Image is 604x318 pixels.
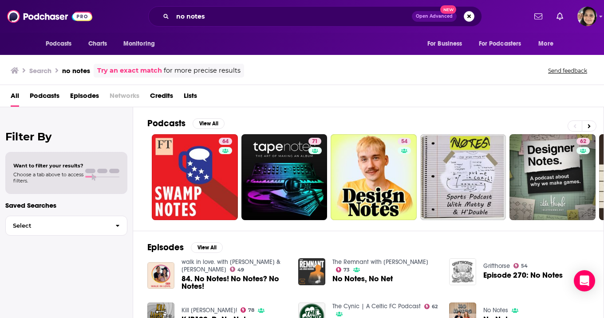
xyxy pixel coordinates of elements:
[580,137,586,146] span: 62
[332,258,428,266] a: The Remnant with Jonah Goldberg
[46,38,72,50] span: Podcasts
[545,67,590,74] button: Send feedback
[150,89,173,107] a: Credits
[473,35,534,52] button: open menu
[483,271,563,279] a: Episode 270: No Notes
[193,118,225,129] button: View All
[336,267,350,272] a: 73
[182,306,237,314] a: Kill James Bond!
[440,5,456,14] span: New
[182,258,280,273] a: walk in love. with Brooke & T.J. Mousetis
[123,38,155,50] span: Monitoring
[147,118,225,129] a: PodcastsView All
[416,14,453,19] span: Open Advanced
[483,306,508,314] a: No Notes
[577,7,597,26] button: Show profile menu
[182,275,288,290] a: 84. No Notes! No Notes? No Notes!
[164,66,241,76] span: for more precise results
[248,308,254,312] span: 78
[424,304,438,309] a: 62
[13,163,83,169] span: Want to filter your results?
[147,118,186,129] h2: Podcasts
[117,35,166,52] button: open menu
[513,263,528,268] a: 54
[6,223,108,229] span: Select
[184,89,197,107] a: Lists
[29,66,51,75] h3: Search
[398,138,411,145] a: 54
[401,137,407,146] span: 54
[222,137,229,146] span: 64
[577,7,597,26] span: Logged in as shelbyjanner
[97,66,162,76] a: Try an exact match
[538,38,553,50] span: More
[191,242,223,253] button: View All
[5,201,127,209] p: Saved Searches
[332,302,421,310] a: The Cynic | A Celtic FC Podcast
[421,35,474,52] button: open menu
[574,270,595,291] div: Open Intercom Messenger
[83,35,113,52] a: Charts
[30,89,59,107] a: Podcasts
[62,66,90,75] h3: no notes
[577,7,597,26] img: User Profile
[237,268,244,272] span: 49
[5,130,127,143] h2: Filter By
[147,242,184,253] h2: Episodes
[241,134,328,220] a: 71
[343,268,350,272] span: 73
[147,262,174,289] img: 84. No Notes! No Notes? No Notes!
[331,134,417,220] a: 54
[7,8,92,25] img: Podchaser - Follow, Share and Rate Podcasts
[308,138,321,145] a: 71
[13,171,83,184] span: Choose a tab above to access filters.
[298,258,325,285] img: No Notes, No Net
[531,9,546,24] a: Show notifications dropdown
[412,11,457,22] button: Open AdvancedNew
[148,6,482,27] div: Search podcasts, credits, & more...
[88,38,107,50] span: Charts
[219,138,232,145] a: 64
[483,262,510,270] a: Grifthorse
[432,305,438,309] span: 62
[11,89,19,107] a: All
[110,89,139,107] span: Networks
[576,138,590,145] a: 62
[532,35,565,52] button: open menu
[312,137,318,146] span: 71
[427,38,462,50] span: For Business
[230,267,245,272] a: 49
[521,264,528,268] span: 54
[449,258,476,285] img: Episode 270: No Notes
[553,9,567,24] a: Show notifications dropdown
[479,38,521,50] span: For Podcasters
[5,216,127,236] button: Select
[173,9,412,23] input: Search podcasts, credits, & more...
[509,134,596,220] a: 62
[39,35,83,52] button: open menu
[70,89,99,107] a: Episodes
[241,307,255,313] a: 78
[152,134,238,220] a: 64
[147,242,223,253] a: EpisodesView All
[332,275,393,283] a: No Notes, No Net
